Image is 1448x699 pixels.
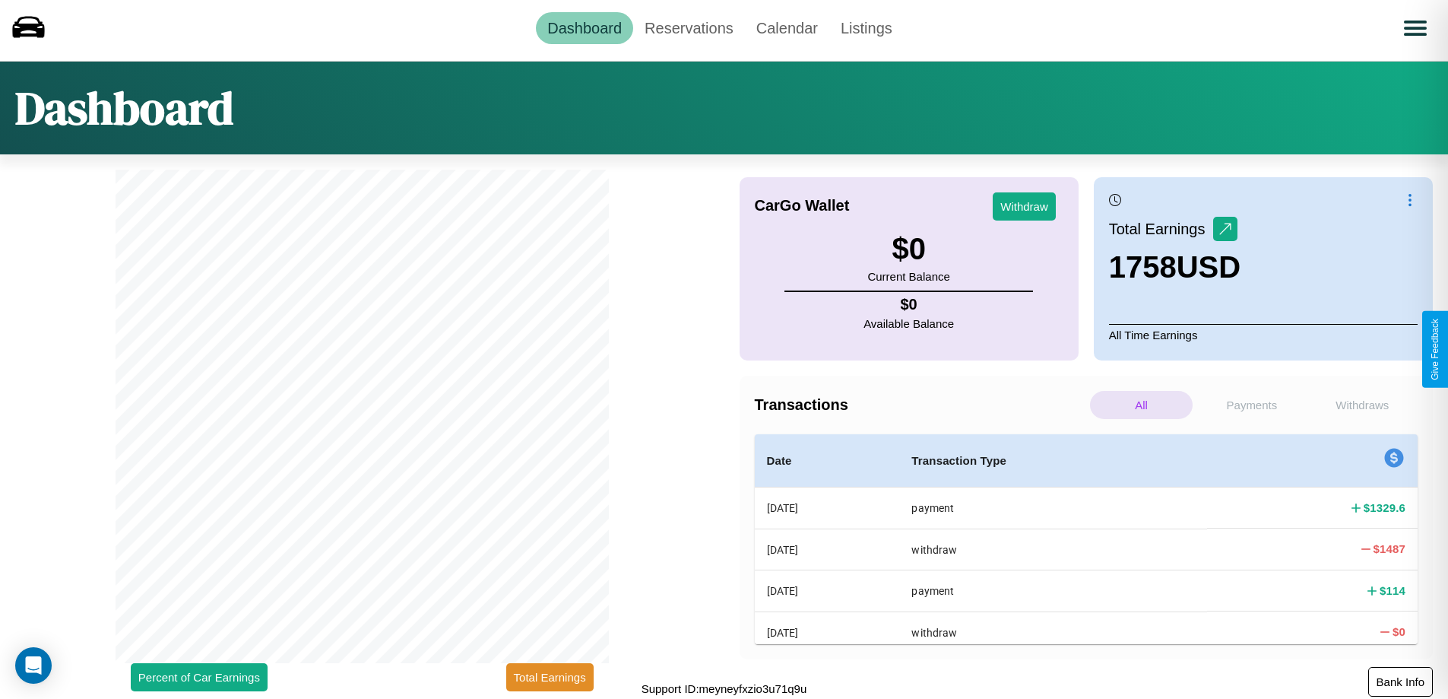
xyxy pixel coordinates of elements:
[131,663,268,691] button: Percent of Car Earnings
[755,570,900,612] th: [DATE]
[1200,391,1303,419] p: Payments
[829,12,904,44] a: Listings
[1090,391,1193,419] p: All
[899,612,1207,653] th: withdraw
[899,570,1207,612] th: payment
[867,232,949,266] h3: $ 0
[15,647,52,684] div: Open Intercom Messenger
[1364,500,1405,516] h4: $ 1329.6
[1109,250,1240,284] h3: 1758 USD
[506,663,594,691] button: Total Earnings
[633,12,745,44] a: Reservations
[863,313,954,334] p: Available Balance
[1368,667,1433,697] button: Bank Info
[1374,541,1405,557] h4: $ 1487
[745,12,829,44] a: Calendar
[755,488,900,529] th: [DATE]
[767,452,888,470] h4: Date
[642,678,807,699] p: Support ID: meyneyfxzio3u71q9u
[15,77,233,139] h1: Dashboard
[1311,391,1414,419] p: Withdraws
[536,12,633,44] a: Dashboard
[1394,7,1437,49] button: Open menu
[755,197,850,214] h4: CarGo Wallet
[755,612,900,653] th: [DATE]
[755,529,900,570] th: [DATE]
[899,529,1207,570] th: withdraw
[867,266,949,287] p: Current Balance
[755,396,1086,414] h4: Transactions
[993,192,1056,221] button: Withdraw
[911,452,1195,470] h4: Transaction Type
[1393,624,1405,640] h4: $ 0
[1380,583,1405,599] h4: $ 114
[1109,215,1213,243] p: Total Earnings
[1109,324,1418,345] p: All Time Earnings
[899,488,1207,529] th: payment
[863,296,954,313] h4: $ 0
[1430,319,1440,380] div: Give Feedback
